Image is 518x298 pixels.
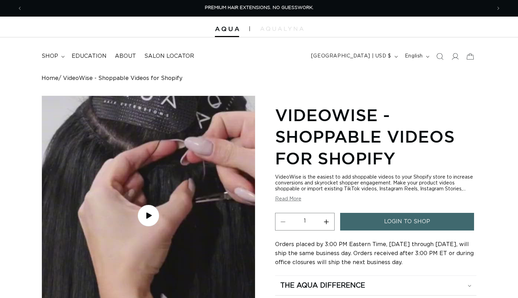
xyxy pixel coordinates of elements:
span: PREMIUM HAIR EXTENSIONS. NO GUESSWORK. [205,6,313,10]
a: Education [67,48,111,64]
button: [GEOGRAPHIC_DATA] | USD $ [307,50,401,63]
button: Read More [275,196,301,202]
nav: breadcrumbs [42,75,476,82]
h2: The Aqua Difference [280,281,365,290]
span: VideoWise - Shoppable Videos for Shopify [63,75,182,82]
span: Education [72,53,107,60]
a: login to shop [340,213,474,231]
span: English [405,53,423,60]
summary: The Aqua Difference [275,276,476,295]
img: Aqua Hair Extensions [215,27,239,31]
button: Next announcement [491,2,506,15]
span: [GEOGRAPHIC_DATA] | USD $ [311,53,391,60]
summary: Search [432,49,447,64]
span: Salon Locator [144,53,194,60]
span: Orders placed by 3:00 PM Eastern Time, [DATE] through [DATE], will ship the same business day. Or... [275,242,474,265]
a: Salon Locator [140,48,198,64]
div: VideoWise is the easiest to add shoppable videos to your Shopify store to increase conversions an... [275,174,476,192]
summary: shop [37,48,67,64]
a: About [111,48,140,64]
span: About [115,53,136,60]
a: Home [42,75,58,82]
button: Previous announcement [12,2,27,15]
span: login to shop [384,213,430,231]
img: aqualyna.com [260,27,303,31]
button: English [401,50,432,63]
span: shop [42,53,58,60]
h1: VideoWise - Shoppable Videos for Shopify [275,104,476,169]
